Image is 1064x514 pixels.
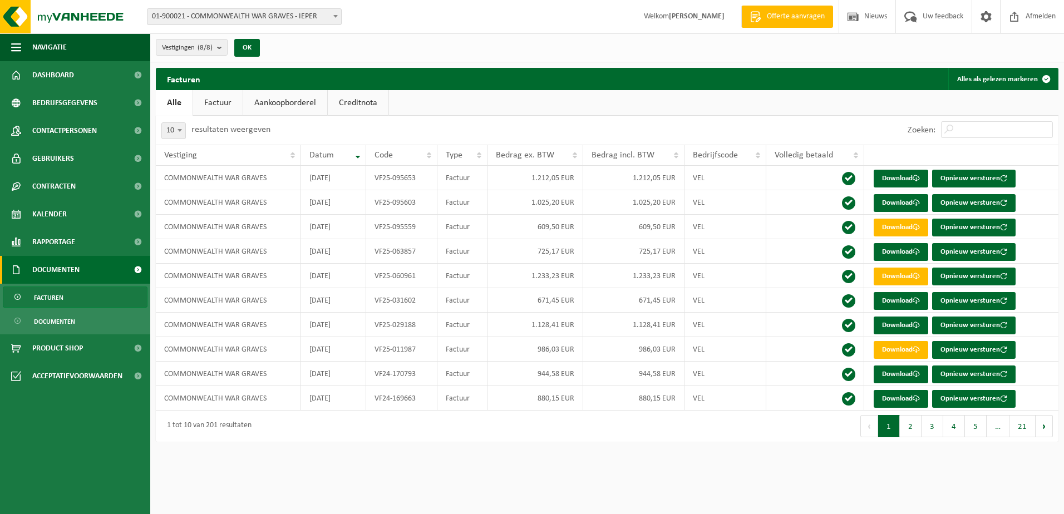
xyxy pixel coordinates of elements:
a: Offerte aanvragen [741,6,833,28]
td: [DATE] [301,215,366,239]
td: 725,17 EUR [583,239,684,264]
button: Opnieuw versturen [932,268,1016,285]
a: Factuur [193,90,243,116]
button: 21 [1009,415,1036,437]
td: 609,50 EUR [583,215,684,239]
button: Opnieuw versturen [932,194,1016,212]
span: 01-900021 - COMMONWEALTH WAR GRAVES - IEPER [147,9,341,24]
span: 10 [162,123,185,139]
div: 1 tot 10 van 201 resultaten [161,416,252,436]
a: Facturen [3,286,147,308]
td: Factuur [437,337,487,362]
span: Dashboard [32,61,74,89]
span: … [987,415,1009,437]
a: Download [874,243,928,261]
button: Opnieuw versturen [932,219,1016,236]
button: 5 [965,415,987,437]
span: Volledig betaald [775,151,833,160]
a: Download [874,341,928,359]
a: Documenten [3,310,147,332]
strong: [PERSON_NAME] [669,12,725,21]
td: COMMONWEALTH WAR GRAVES [156,386,301,411]
td: VEL [684,288,766,313]
td: 1.128,41 EUR [487,313,584,337]
a: Download [874,292,928,310]
button: Previous [860,415,878,437]
td: 986,03 EUR [487,337,584,362]
a: Creditnota [328,90,388,116]
span: Datum [309,151,334,160]
td: 944,58 EUR [487,362,584,386]
td: [DATE] [301,166,366,190]
td: VEL [684,239,766,264]
h2: Facturen [156,68,211,90]
a: Aankoopborderel [243,90,327,116]
td: COMMONWEALTH WAR GRAVES [156,288,301,313]
span: Navigatie [32,33,67,61]
button: Opnieuw versturen [932,365,1016,383]
label: Zoeken: [908,126,935,135]
td: 880,15 EUR [583,386,684,411]
td: 1.212,05 EUR [583,166,684,190]
span: Vestiging [164,151,197,160]
a: Alle [156,90,193,116]
button: Alles als gelezen markeren [948,68,1057,90]
td: COMMONWEALTH WAR GRAVES [156,313,301,337]
span: Contracten [32,172,76,200]
a: Download [874,194,928,212]
label: resultaten weergeven [191,125,270,134]
span: Documenten [34,311,75,332]
td: 671,45 EUR [487,288,584,313]
button: OK [234,39,260,57]
td: 1.128,41 EUR [583,313,684,337]
td: VF25-095603 [366,190,438,215]
span: Facturen [34,287,63,308]
td: Factuur [437,239,487,264]
span: Gebruikers [32,145,74,172]
span: 10 [161,122,186,139]
td: [DATE] [301,288,366,313]
button: 4 [943,415,965,437]
button: Opnieuw versturen [932,317,1016,334]
td: 725,17 EUR [487,239,584,264]
td: Factuur [437,264,487,288]
td: [DATE] [301,362,366,386]
td: 1.233,23 EUR [487,264,584,288]
td: Factuur [437,166,487,190]
td: VF25-031602 [366,288,438,313]
span: Product Shop [32,334,83,362]
td: VEL [684,166,766,190]
td: VEL [684,313,766,337]
td: VEL [684,337,766,362]
td: VF25-063857 [366,239,438,264]
span: Bedrag ex. BTW [496,151,554,160]
span: Bedrijfsgegevens [32,89,97,117]
td: [DATE] [301,386,366,411]
button: Opnieuw versturen [932,170,1016,187]
span: 01-900021 - COMMONWEALTH WAR GRAVES - IEPER [147,8,342,25]
td: VF25-011987 [366,337,438,362]
td: 1.212,05 EUR [487,166,584,190]
td: [DATE] [301,313,366,337]
button: Vestigingen(8/8) [156,39,228,56]
td: Factuur [437,288,487,313]
td: Factuur [437,362,487,386]
a: Download [874,390,928,408]
button: Opnieuw versturen [932,243,1016,261]
span: Documenten [32,256,80,284]
a: Download [874,219,928,236]
td: COMMONWEALTH WAR GRAVES [156,264,301,288]
td: VEL [684,190,766,215]
td: VEL [684,264,766,288]
td: COMMONWEALTH WAR GRAVES [156,190,301,215]
td: 1.025,20 EUR [583,190,684,215]
td: 1.025,20 EUR [487,190,584,215]
td: Factuur [437,313,487,337]
span: Code [375,151,393,160]
td: COMMONWEALTH WAR GRAVES [156,239,301,264]
td: [DATE] [301,337,366,362]
span: Contactpersonen [32,117,97,145]
td: 671,45 EUR [583,288,684,313]
td: 944,58 EUR [583,362,684,386]
span: Acceptatievoorwaarden [32,362,122,390]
